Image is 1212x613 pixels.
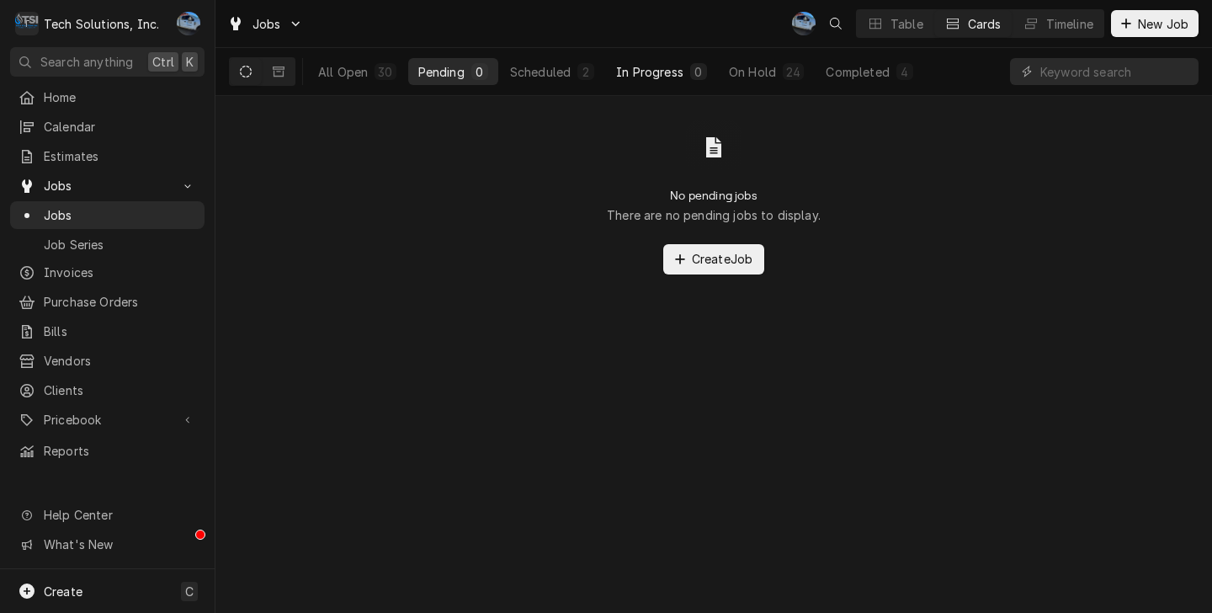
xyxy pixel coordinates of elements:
a: Purchase Orders [10,288,205,316]
a: Calendar [10,113,205,141]
span: What's New [44,536,194,553]
button: Open search [822,10,849,37]
span: Job Series [44,236,196,253]
span: Estimates [44,147,196,165]
div: Tech Solutions, Inc.'s Avatar [15,12,39,35]
a: Invoices [10,259,205,286]
a: Clients [10,376,205,404]
div: Pending [418,63,465,81]
div: JP [792,12,816,35]
span: Ctrl [152,53,174,71]
a: Jobs [10,201,205,229]
div: 0 [475,63,485,81]
div: Table [890,15,923,33]
span: Pricebook [44,411,171,429]
span: Vendors [44,352,196,370]
span: Purchase Orders [44,293,196,311]
button: CreateJob [663,244,764,275]
span: Bills [44,322,196,340]
a: Vendors [10,347,205,375]
div: 30 [378,63,392,81]
div: 4 [900,63,910,81]
span: Create Job [688,250,756,268]
a: Estimates [10,142,205,170]
h2: No pending jobs [670,189,757,203]
div: Tech Solutions, Inc. [44,15,159,33]
div: Cards [968,15,1002,33]
a: Go to Help Center [10,501,205,529]
a: Go to Jobs [221,10,310,38]
div: 0 [694,63,704,81]
span: K [186,53,194,71]
div: Timeline [1046,15,1093,33]
button: New Job [1111,10,1199,37]
p: There are no pending jobs to display. [607,206,821,224]
span: Create [44,584,82,599]
a: Go to Pricebook [10,406,205,434]
span: Clients [44,381,196,399]
span: Invoices [44,264,196,281]
a: Bills [10,317,205,345]
div: On Hold [729,63,776,81]
div: Completed [826,63,889,81]
button: Search anythingCtrlK [10,47,205,77]
div: T [15,12,39,35]
span: Home [44,88,196,106]
div: All Open [318,63,368,81]
a: Reports [10,437,205,465]
span: New Job [1135,15,1192,33]
input: Keyword search [1040,58,1190,85]
a: Go to What's New [10,530,205,558]
div: Joe Paschal's Avatar [177,12,200,35]
a: Go to Jobs [10,172,205,200]
div: JP [177,12,200,35]
div: 2 [581,63,591,81]
a: Home [10,83,205,111]
span: Search anything [40,53,133,71]
span: C [185,583,194,600]
span: Jobs [44,177,171,195]
span: Reports [44,442,196,460]
span: Calendar [44,118,196,136]
span: Help Center [44,506,194,524]
div: Scheduled [510,63,571,81]
div: 24 [786,63,800,81]
div: In Progress [616,63,683,81]
a: Job Series [10,231,205,259]
span: Jobs [252,15,281,33]
div: Joe Paschal's Avatar [792,12,816,35]
span: Jobs [44,206,196,224]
